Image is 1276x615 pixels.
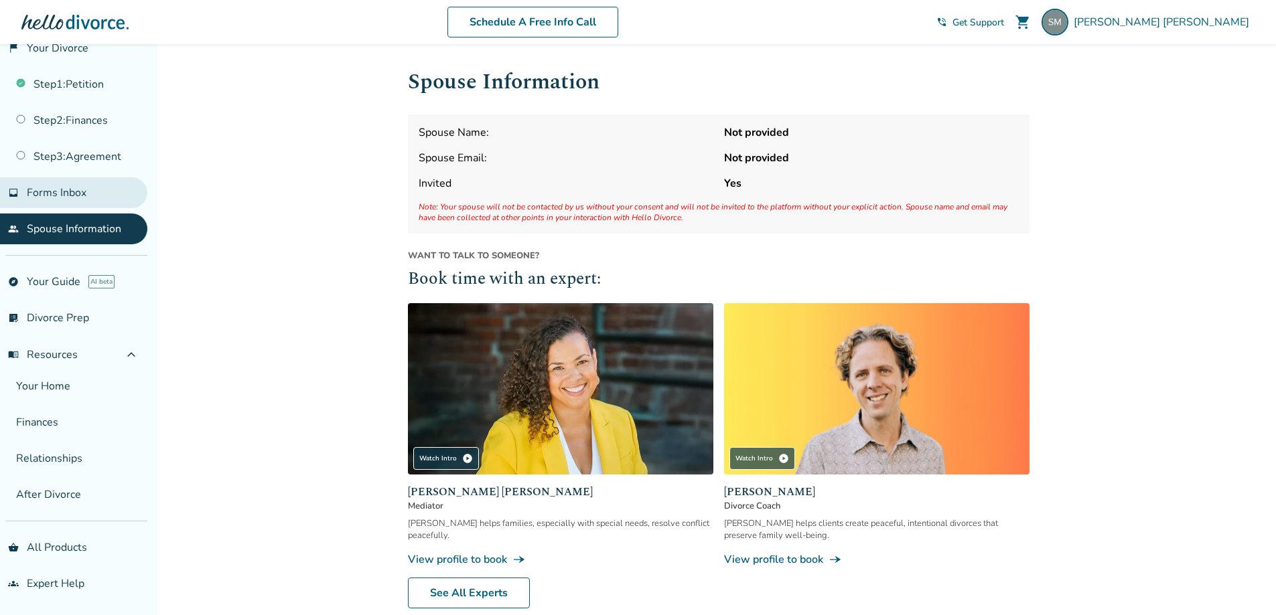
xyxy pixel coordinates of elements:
div: Watch Intro [413,447,479,470]
span: people [8,224,19,234]
span: Forms Inbox [27,185,86,200]
span: [PERSON_NAME] [724,484,1030,500]
span: expand_less [123,347,139,363]
span: shopping_cart [1015,14,1031,30]
span: [PERSON_NAME] [PERSON_NAME] [1074,15,1255,29]
img: stacy_morales@hotmail.com [1042,9,1068,35]
div: [PERSON_NAME] helps clients create peaceful, intentional divorces that preserve family well-being. [724,517,1030,541]
span: Spouse Name: [419,125,713,140]
span: Note: Your spouse will not be contacted by us without your consent and will not be invited to the... [419,201,1019,223]
strong: Not provided [724,151,1019,165]
span: phone_in_talk [936,17,947,27]
span: play_circle [462,453,473,464]
img: James Traub [724,303,1030,475]
span: menu_book [8,349,19,360]
span: Divorce Coach [724,500,1030,512]
h2: Book time with an expert: [408,267,1030,292]
a: Schedule A Free Info Call [447,7,618,37]
span: [PERSON_NAME] [PERSON_NAME] [408,484,713,500]
span: explore [8,276,19,287]
iframe: Chat Widget [1209,551,1276,615]
span: Invited [419,176,713,191]
a: View profile to bookline_end_arrow_notch [724,552,1030,567]
div: Watch Intro [729,447,795,470]
span: Resources [8,347,78,362]
span: Mediator [408,500,713,512]
div: [PERSON_NAME] helps families, especially with special needs, resolve conflict peacefully. [408,517,713,541]
a: phone_in_talkGet Support [936,16,1004,29]
span: line_end_arrow_notch [829,553,842,566]
span: Want to talk to someone? [408,250,1030,262]
span: shopping_basket [8,542,19,553]
span: groups [8,578,19,589]
img: Claudia Brown Coulter [408,303,713,475]
a: See All Experts [408,578,530,608]
span: list_alt_check [8,313,19,323]
span: line_end_arrow_notch [512,553,526,566]
strong: Not provided [724,125,1019,140]
span: Spouse Email: [419,151,713,165]
span: flag_2 [8,43,19,54]
h1: Spouse Information [408,66,1030,98]
a: View profile to bookline_end_arrow_notch [408,552,713,567]
span: AI beta [88,275,115,288]
span: play_circle [778,453,789,464]
span: Get Support [952,16,1004,29]
strong: Yes [724,176,1019,191]
span: inbox [8,187,19,198]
